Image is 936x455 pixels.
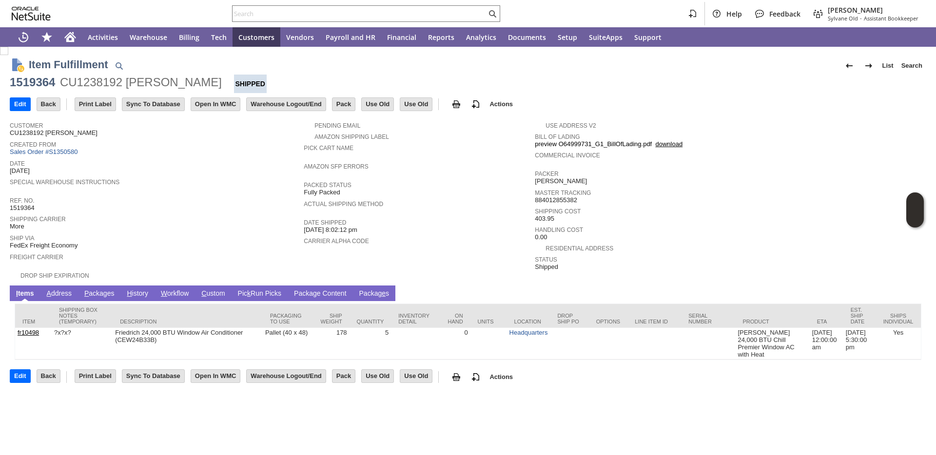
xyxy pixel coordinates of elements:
[122,98,184,111] input: Sync To Database
[878,58,897,74] a: List
[304,182,351,189] a: Packed Status
[535,215,554,223] span: 403.95
[350,328,391,360] td: 5
[828,5,918,15] span: [PERSON_NAME]
[211,33,227,42] span: Tech
[583,27,628,47] a: SuiteApps
[817,319,836,324] div: ETA
[235,289,284,299] a: PickRun Picks
[14,289,37,299] a: Items
[906,210,924,228] span: Oracle Guided Learning Widget. To move around, please hold and drag
[508,33,546,42] span: Documents
[860,15,862,22] span: -
[535,263,558,271] span: Shipped
[10,129,97,137] span: CU1238192 [PERSON_NAME]
[486,100,517,108] a: Actions
[130,33,167,42] span: Warehouse
[313,289,317,297] span: g
[82,27,124,47] a: Activities
[191,370,240,382] input: Open In WMC
[161,289,167,297] span: W
[29,57,108,73] h1: Item Fulfillment
[460,27,502,47] a: Analytics
[304,145,353,152] a: Pick Cart Name
[158,289,191,299] a: Workflow
[10,254,63,261] a: Freight Carrier
[596,319,621,324] div: Options
[851,307,868,324] div: Est. Ship Date
[16,289,18,297] span: I
[320,27,381,47] a: Payroll and HR
[314,133,389,140] a: Amazon Shipping Label
[535,133,580,140] a: Bill Of Lading
[179,33,199,42] span: Billing
[41,31,53,43] svg: Shortcuts
[286,33,314,42] span: Vendors
[514,319,543,324] div: Location
[35,27,58,47] div: Shortcuts
[10,179,119,186] a: Special Warehouse Instructions
[233,8,487,19] input: Search
[22,319,44,324] div: Item
[10,223,24,230] span: More
[535,256,557,263] a: Status
[398,313,432,324] div: Inventory Detail
[535,233,547,241] span: 0.00
[304,226,357,234] span: [DATE] 8:02:12 pm
[10,197,35,204] a: Ref. No.
[546,245,613,252] a: Residential Address
[234,75,267,93] div: Shipped
[10,204,35,212] span: 1519364
[828,15,858,22] span: Sylvane Old
[247,98,325,111] input: Warehouse Logout/End
[319,313,342,324] div: Ship Weight
[381,27,422,47] a: Financial
[263,328,312,360] td: Pallet (40 x 48)
[843,328,876,360] td: [DATE] 5:30:00 pm
[400,370,432,382] input: Use Old
[10,148,80,155] a: Sales Order #S1350580
[233,27,280,47] a: Customers
[37,370,60,382] input: Back
[47,289,51,297] span: A
[10,235,34,242] a: Ship Via
[876,328,921,360] td: Yes
[535,177,587,185] span: [PERSON_NAME]
[88,33,118,42] span: Activities
[312,328,350,360] td: 178
[362,370,393,382] input: Use Old
[52,328,113,360] td: ?x?x?
[447,313,463,324] div: On Hand
[10,216,66,223] a: Shipping Carrier
[58,27,82,47] a: Home
[635,319,674,324] div: Line Item ID
[450,371,462,383] img: print.svg
[10,167,30,175] span: [DATE]
[75,370,116,382] input: Print Label
[634,33,662,42] span: Support
[557,313,581,324] div: Drop Ship PO
[357,319,384,324] div: Quantity
[655,140,682,148] a: download
[10,98,30,111] input: Edit
[10,75,55,90] div: 1519364
[64,31,76,43] svg: Home
[422,27,460,47] a: Reports
[75,98,116,111] input: Print Label
[357,289,392,299] a: Packages
[304,163,368,170] a: Amazon SFP Errors
[304,189,340,196] span: Fully Packed
[37,98,60,111] input: Back
[10,242,78,249] span: FedEx Freight Economy
[20,272,89,279] a: Drop Ship Expiration
[304,201,383,208] a: Actual Shipping Method
[487,8,498,19] svg: Search
[12,7,51,20] svg: logo
[332,98,355,111] input: Pack
[292,289,349,299] a: Package Content
[173,27,205,47] a: Billing
[124,289,151,299] a: History
[191,98,240,111] input: Open In WMC
[535,171,558,177] a: Packer
[628,27,667,47] a: Support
